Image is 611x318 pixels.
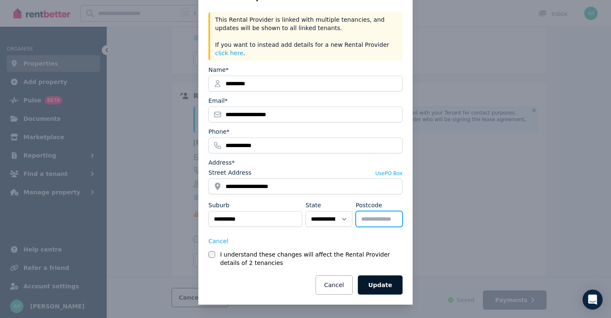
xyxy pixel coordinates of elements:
[208,97,228,105] label: Email*
[375,170,403,177] button: UsePO Box
[220,250,403,267] label: I understand these changes will affect the Rental Provider details of 2 tenancies
[358,275,403,295] button: Update
[208,158,235,167] label: Address*
[208,201,229,209] label: Suburb
[208,237,228,245] button: Cancel
[208,168,252,177] label: Street Address
[215,15,398,57] p: This Rental Provider is linked with multiple tenancies, and updates will be shown to all linked t...
[208,66,228,74] label: Name*
[356,201,382,209] label: Postcode
[215,49,243,57] button: click here
[583,290,603,310] div: Open Intercom Messenger
[208,127,229,136] label: Phone*
[316,275,353,295] button: Cancel
[305,201,321,209] label: State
